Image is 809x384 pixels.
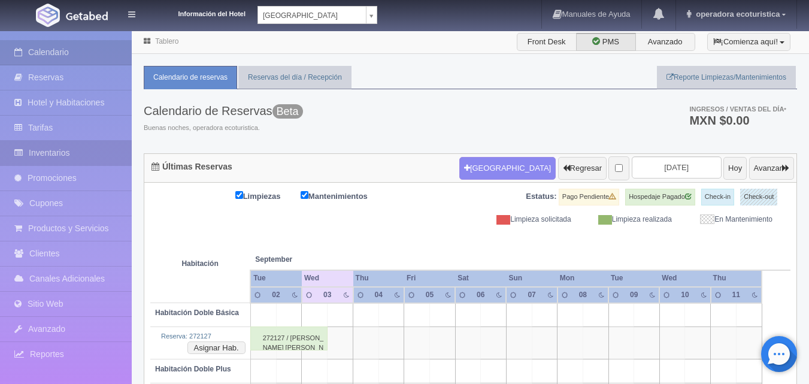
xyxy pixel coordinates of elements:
div: En Mantenimiento [681,214,781,225]
th: Sat [455,270,506,286]
label: Front Desk [517,33,577,51]
a: Tablero [155,37,178,46]
th: Wed [659,270,710,286]
h3: Calendario de Reservas [144,104,303,117]
span: September [255,255,348,265]
a: Calendario de reservas [144,66,237,89]
label: Hospedaje Pagado [625,189,695,205]
div: 10 [677,290,692,300]
b: Habitación Doble Básica [155,309,239,317]
label: Check-in [701,189,734,205]
strong: Habitación [181,259,218,268]
div: 06 [473,290,488,300]
dt: Información del Hotel [150,6,246,19]
div: 04 [371,290,386,300]
label: Check-out [740,189,777,205]
img: Getabed [36,4,60,27]
th: Mon [557,270,608,286]
a: Reservas del día / Recepción [238,66,352,89]
a: Reserva: 272127 [161,332,211,340]
input: Mantenimientos [301,191,308,199]
h4: Últimas Reservas [152,162,232,171]
div: 272127 / [PERSON_NAME] [PERSON_NAME] [250,326,328,350]
label: Avanzado [635,33,695,51]
th: Wed [302,270,353,286]
th: Thu [711,270,762,286]
div: 02 [268,290,283,300]
div: 08 [575,290,590,300]
img: Getabed [66,11,108,20]
div: 03 [320,290,335,300]
span: operadora ecoturistica [693,10,780,19]
button: [GEOGRAPHIC_DATA] [459,157,556,180]
button: Regresar [558,157,607,180]
a: [GEOGRAPHIC_DATA] [257,6,377,24]
button: Hoy [723,157,747,180]
button: Avanzar [749,157,794,180]
button: ¡Comienza aquí! [707,33,790,51]
span: [GEOGRAPHIC_DATA] [263,7,361,25]
div: 09 [626,290,641,300]
a: Reporte Limpiezas/Mantenimientos [657,66,796,89]
th: Tue [608,270,659,286]
div: 11 [729,290,744,300]
th: Fri [404,270,455,286]
label: PMS [576,33,636,51]
b: Habitación Doble Plus [155,365,231,373]
label: Mantenimientos [301,189,386,202]
label: Pago Pendiente [559,189,619,205]
th: Sun [506,270,557,286]
span: Ingresos / Ventas del día [689,105,786,113]
h3: MXN $0.00 [689,114,786,126]
th: Tue [250,270,302,286]
div: Limpieza realizada [580,214,681,225]
button: Asignar Hab. [187,341,246,355]
div: 07 [525,290,540,300]
th: Thu [353,270,404,286]
div: 05 [422,290,437,300]
div: Limpieza solicitada [480,214,580,225]
span: Beta [272,104,303,119]
span: Buenas noches, operadora ecoturistica. [144,123,303,133]
label: Limpiezas [235,189,299,202]
input: Limpiezas [235,191,243,199]
label: Estatus: [526,191,556,202]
